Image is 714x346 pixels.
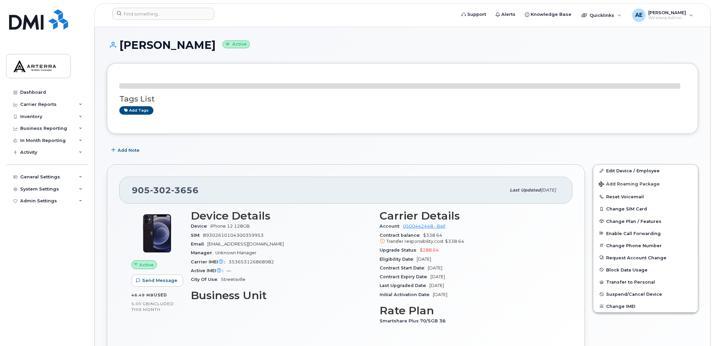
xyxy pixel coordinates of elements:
[380,292,433,297] span: Initial Activation Date
[593,276,698,288] button: Transfer to Personal
[593,252,698,264] button: Request Account Change
[510,188,541,193] span: Last updated
[131,301,174,312] span: included this month
[428,265,442,270] span: [DATE]
[429,283,444,288] span: [DATE]
[131,275,183,287] button: Send Message
[191,268,227,273] span: Active IMEI
[380,224,403,229] span: Account
[417,257,431,262] span: [DATE]
[191,259,229,264] span: Carrier IMEI
[215,250,257,255] span: Unknown Manager
[380,233,560,245] span: $338.64
[150,185,171,195] span: 302
[593,300,698,312] button: Change IMEI
[131,301,149,306] span: 5.00 GB
[132,185,199,195] span: 905
[229,259,274,264] span: 353653126868982
[191,233,203,238] span: SIM
[222,40,250,48] small: Active
[403,224,445,229] a: 0500442448 - Bell
[593,177,698,191] button: Add Roaming Package
[541,188,556,193] span: [DATE]
[137,213,177,254] img: iPhone_12.jpg
[207,241,284,247] span: [EMAIL_ADDRESS][DOMAIN_NAME]
[171,185,199,195] span: 3656
[445,239,464,244] span: $338.64
[154,292,167,297] span: used
[210,224,250,229] span: iPhone 12 128GB
[380,257,417,262] span: Eligibility Date
[191,241,207,247] span: Email
[430,274,445,279] span: [DATE]
[142,277,177,284] span: Send Message
[119,95,686,103] h3: Tags List
[593,239,698,252] button: Change Phone Number
[191,277,221,282] span: City Of Use
[118,147,140,153] span: Add Note
[107,39,698,51] h1: [PERSON_NAME]
[119,106,153,115] a: Add tags
[420,248,439,253] span: $288.64
[593,203,698,215] button: Change SIM Card
[606,292,662,297] span: Suspend/Cancel Device
[593,227,698,239] button: Enable Call Forwarding
[191,250,215,255] span: Manager
[380,305,560,317] h3: Rate Plan
[606,219,661,224] span: Change Plan / Features
[593,165,698,177] a: Edit Device / Employee
[593,215,698,227] button: Change Plan / Features
[380,265,428,270] span: Contract Start Date
[191,224,210,229] span: Device
[380,274,430,279] span: Contract Expiry Date
[593,191,698,203] button: Reset Voicemail
[380,283,429,288] span: Last Upgraded Date
[191,210,371,222] h3: Device Details
[380,210,560,222] h3: Carrier Details
[139,262,154,268] span: Active
[386,239,444,244] span: Transfer responsibility cost
[227,268,231,273] span: —
[203,233,264,238] span: 89302610104300359953
[593,288,698,300] button: Suspend/Cancel Device
[107,144,145,156] button: Add Note
[131,293,154,297] span: 46.49 MB
[593,264,698,276] button: Block Data Usage
[606,231,661,236] span: Enable Call Forwarding
[191,289,371,301] h3: Business Unit
[380,318,449,323] span: Smartshare Plus 70/5GB 36
[380,248,420,253] span: Upgrade Status
[221,277,245,282] span: Streetsville
[433,292,447,297] span: [DATE]
[599,181,660,188] span: Add Roaming Package
[380,233,423,238] span: Contract balance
